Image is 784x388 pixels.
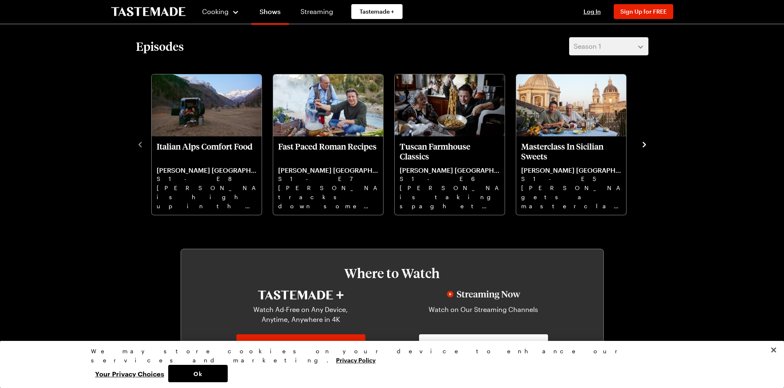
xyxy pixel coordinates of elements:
button: Cooking [202,2,240,21]
a: Tuscan Farmhouse Classics [400,141,500,210]
a: Italian Alps Comfort Food [157,141,257,210]
a: Go to Tastemade+ [236,334,365,352]
p: S1 - E7 [278,174,378,183]
div: 4 / 8 [515,72,637,216]
button: navigate to previous item [136,139,144,149]
img: Fast Paced Roman Recipes [273,74,383,136]
button: Your Privacy Choices [91,365,168,382]
p: Fast Paced Roman Recipes [278,141,378,161]
div: 1 / 8 [151,72,272,216]
span: Go to Streaming [460,339,506,348]
span: Tastemade + [360,7,394,16]
p: [PERSON_NAME] gets a masterclass in Sicilian sweets and cooking up an epic tuna, prawn and pistac... [521,183,621,210]
div: 3 / 8 [394,72,515,216]
p: [PERSON_NAME] [GEOGRAPHIC_DATA] [400,166,500,174]
button: Season 1 [569,37,648,55]
img: Streaming [447,290,520,300]
a: Shows [251,2,289,25]
p: [PERSON_NAME] [GEOGRAPHIC_DATA] [521,166,621,174]
div: Privacy [91,347,686,382]
div: Masterclass In Sicilian Sweets [516,74,626,215]
button: navigate to next item [640,139,648,149]
img: Masterclass In Sicilian Sweets [516,74,626,136]
span: Season 1 [574,41,601,51]
a: Tastemade + [351,4,403,19]
a: Fast Paced Roman Recipes [278,141,378,210]
p: [PERSON_NAME] [GEOGRAPHIC_DATA] [278,166,378,174]
p: S1 - E5 [521,174,621,183]
span: Cooking [202,7,229,15]
p: [PERSON_NAME] [GEOGRAPHIC_DATA] [157,166,257,174]
p: [PERSON_NAME] is high up in the Italian Alps cooking some great comfort food. [157,183,257,210]
div: Fast Paced Roman Recipes [273,74,383,215]
div: Tuscan Farmhouse Classics [395,74,505,215]
p: Masterclass In Sicilian Sweets [521,141,621,161]
button: Ok [168,365,228,382]
a: Go to Streaming [419,334,548,352]
div: Italian Alps Comfort Food [152,74,262,215]
span: Sign Up for FREE [620,8,667,15]
p: [PERSON_NAME] is taking spaghetti bolognese to the next level and re-creating a mind-blowing [DEM... [400,183,500,210]
button: Log In [576,7,609,16]
p: Tuscan Farmhouse Classics [400,141,500,161]
span: Go to Tastemade+ [276,339,326,348]
div: We may store cookies on your device to enhance our services and marketing. [91,347,686,365]
p: S1 - E8 [157,174,257,183]
a: To Tastemade Home Page [111,7,186,17]
p: Watch Ad-Free on Any Device, Anytime, Anywhere in 4K [241,305,360,324]
p: [PERSON_NAME] tracks down some fast, fresh and easy recipes, featuring [PERSON_NAME] and [PERSON_... [278,183,378,210]
a: Masterclass In Sicilian Sweets [521,141,621,210]
h2: Episodes [136,39,184,54]
a: More information about your privacy, opens in a new tab [336,356,376,364]
p: Watch on Our Streaming Channels [424,305,543,324]
h3: Where to Watch [206,266,579,281]
p: S1 - E6 [400,174,500,183]
button: Close [765,341,783,359]
img: Tastemade+ [258,290,343,300]
img: Italian Alps Comfort Food [152,74,262,136]
div: 2 / 8 [272,72,394,216]
p: Italian Alps Comfort Food [157,141,257,161]
img: Tuscan Farmhouse Classics [395,74,505,136]
span: Log In [584,8,601,15]
button: Sign Up for FREE [614,4,673,19]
